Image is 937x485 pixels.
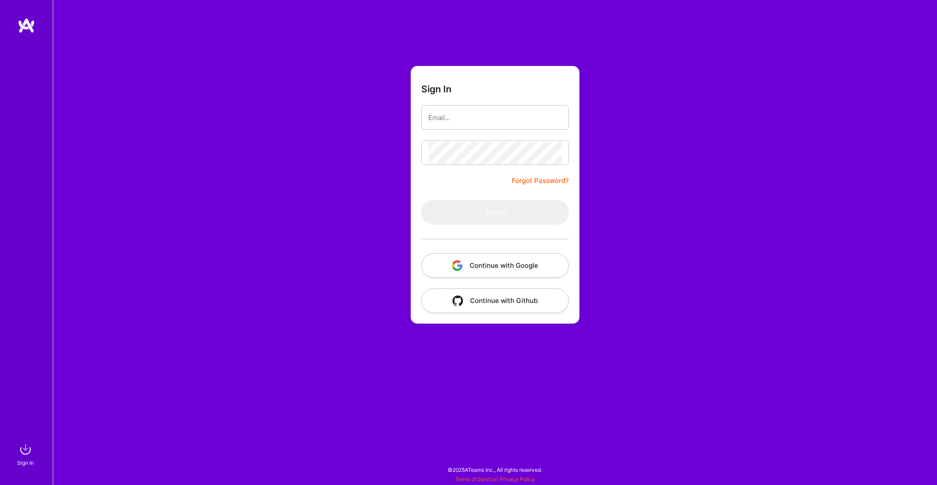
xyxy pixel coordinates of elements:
div: © 2025 ATeams Inc., All rights reserved. [53,459,937,481]
button: Continue with Github [421,288,569,313]
h3: Sign In [421,84,452,95]
a: Privacy Policy [499,476,535,482]
img: icon [452,260,463,271]
button: Sign In [421,200,569,225]
a: Terms of Service [455,476,496,482]
img: sign in [17,441,34,458]
a: Forgot Password? [512,175,569,186]
input: Email... [428,106,562,129]
img: icon [452,295,463,306]
img: logo [18,18,35,33]
div: Sign In [17,458,34,467]
a: sign inSign In [18,441,34,467]
button: Continue with Google [421,253,569,278]
span: | [455,476,535,482]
